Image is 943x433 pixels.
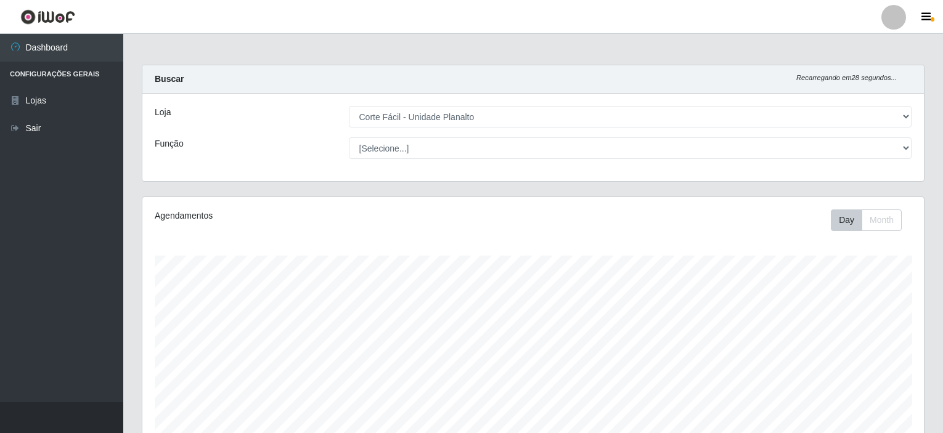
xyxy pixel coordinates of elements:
div: Agendamentos [155,209,459,222]
label: Loja [155,106,171,119]
i: Recarregando em 28 segundos... [796,74,897,81]
div: First group [831,209,902,231]
div: Toolbar with button groups [831,209,912,231]
img: CoreUI Logo [20,9,75,25]
button: Month [862,209,902,231]
button: Day [831,209,862,231]
label: Função [155,137,184,150]
strong: Buscar [155,74,184,84]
